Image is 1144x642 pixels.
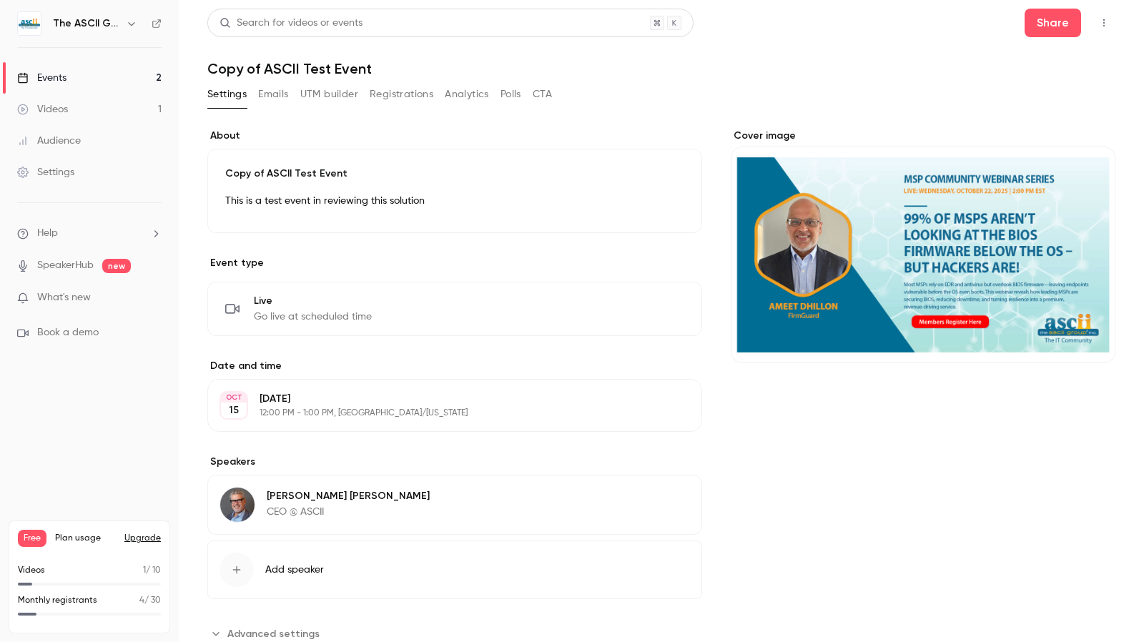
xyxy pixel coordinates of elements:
div: Videos [17,102,68,117]
div: Search for videos or events [220,16,363,31]
div: Audience [17,134,81,148]
div: Events [17,71,66,85]
button: Share [1025,9,1081,37]
label: Speakers [207,455,702,469]
span: Book a demo [37,325,99,340]
button: Registrations [370,83,433,106]
div: OCT [221,392,247,403]
button: Analytics [445,83,489,106]
span: Add speaker [265,563,324,577]
span: Free [18,530,46,547]
label: Date and time [207,359,702,373]
p: Monthly registrants [18,594,97,607]
a: SpeakerHub [37,258,94,273]
button: Upgrade [124,533,161,544]
img: Jerry Koutavas [220,488,255,522]
span: Live [254,294,372,308]
div: Settings [17,165,74,179]
button: Settings [207,83,247,106]
p: 15 [229,403,239,418]
span: Go live at scheduled time [254,310,372,324]
p: Event type [207,256,702,270]
span: 4 [139,596,144,605]
button: Emails [258,83,288,106]
p: CEO @ ASCII [267,505,430,519]
section: Cover image [731,129,1115,363]
img: The ASCII Group [18,12,41,35]
li: help-dropdown-opener [17,226,162,241]
button: Add speaker [207,540,702,599]
h6: The ASCII Group [53,16,120,31]
label: About [207,129,702,143]
span: Advanced settings [227,626,320,641]
p: Copy of ASCII Test Event [225,167,684,181]
label: Cover image [731,129,1115,143]
button: UTM builder [300,83,358,106]
h1: Copy of ASCII Test Event [207,60,1115,77]
button: Polls [500,83,521,106]
div: Jerry Koutavas[PERSON_NAME] [PERSON_NAME]CEO @ ASCII [207,475,702,535]
p: / 30 [139,594,161,607]
span: Plan usage [55,533,116,544]
p: 12:00 PM - 1:00 PM, [GEOGRAPHIC_DATA]/[US_STATE] [260,408,626,419]
p: [PERSON_NAME] [PERSON_NAME] [267,489,430,503]
button: CTA [533,83,552,106]
span: What's new [37,290,91,305]
p: / 10 [143,564,161,577]
span: Help [37,226,58,241]
p: This is a test event in reviewing this solution [225,192,684,209]
p: Videos [18,564,45,577]
span: 1 [143,566,146,575]
p: [DATE] [260,392,626,406]
span: new [102,259,131,273]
